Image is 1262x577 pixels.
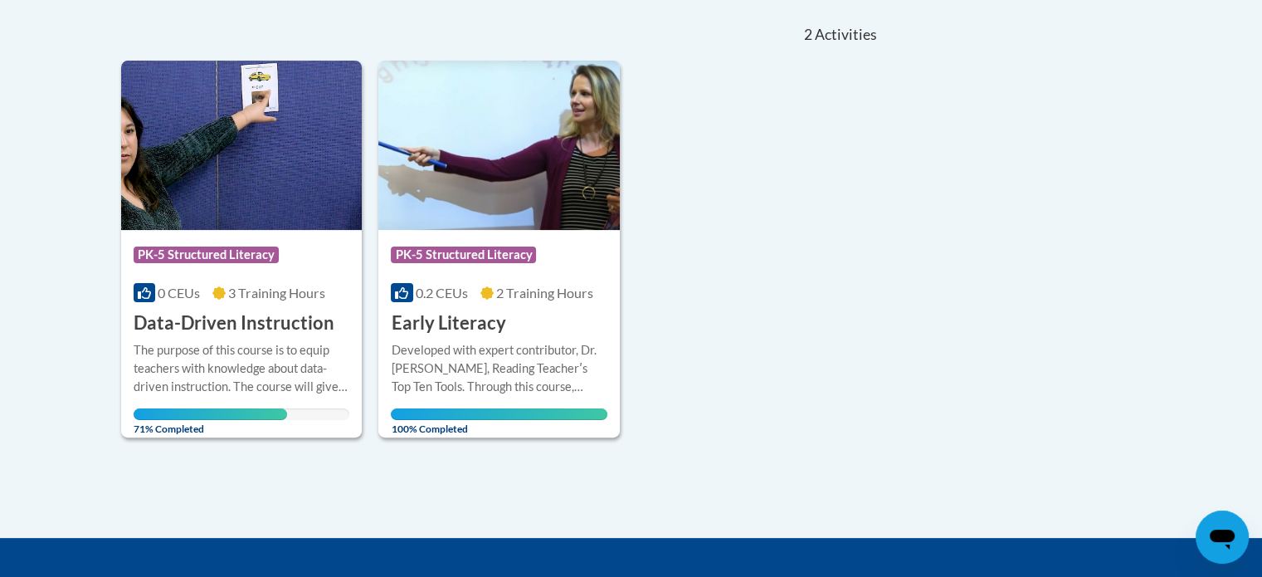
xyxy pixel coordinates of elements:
[1196,511,1249,564] iframe: Button to launch messaging window
[496,285,593,301] span: 2 Training Hours
[391,341,607,396] div: Developed with expert contributor, Dr. [PERSON_NAME], Reading Teacherʹs Top Ten Tools. Through th...
[121,61,363,438] a: Course LogoPK-5 Structured Literacy0 CEUs3 Training Hours Data-Driven InstructionThe purpose of t...
[391,247,536,263] span: PK-5 Structured Literacy
[134,311,334,336] h3: Data-Driven Instruction
[378,61,620,438] a: Course LogoPK-5 Structured Literacy0.2 CEUs2 Training Hours Early LiteracyDeveloped with expert c...
[134,408,287,420] div: Your progress
[391,311,505,336] h3: Early Literacy
[158,285,200,301] span: 0 CEUs
[416,285,468,301] span: 0.2 CEUs
[134,408,287,435] span: 71% Completed
[803,26,811,44] span: 2
[378,61,620,230] img: Course Logo
[815,26,877,44] span: Activities
[228,285,325,301] span: 3 Training Hours
[134,247,279,263] span: PK-5 Structured Literacy
[391,408,607,420] div: Your progress
[391,408,607,435] span: 100% Completed
[121,61,363,230] img: Course Logo
[134,341,350,396] div: The purpose of this course is to equip teachers with knowledge about data-driven instruction. The...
